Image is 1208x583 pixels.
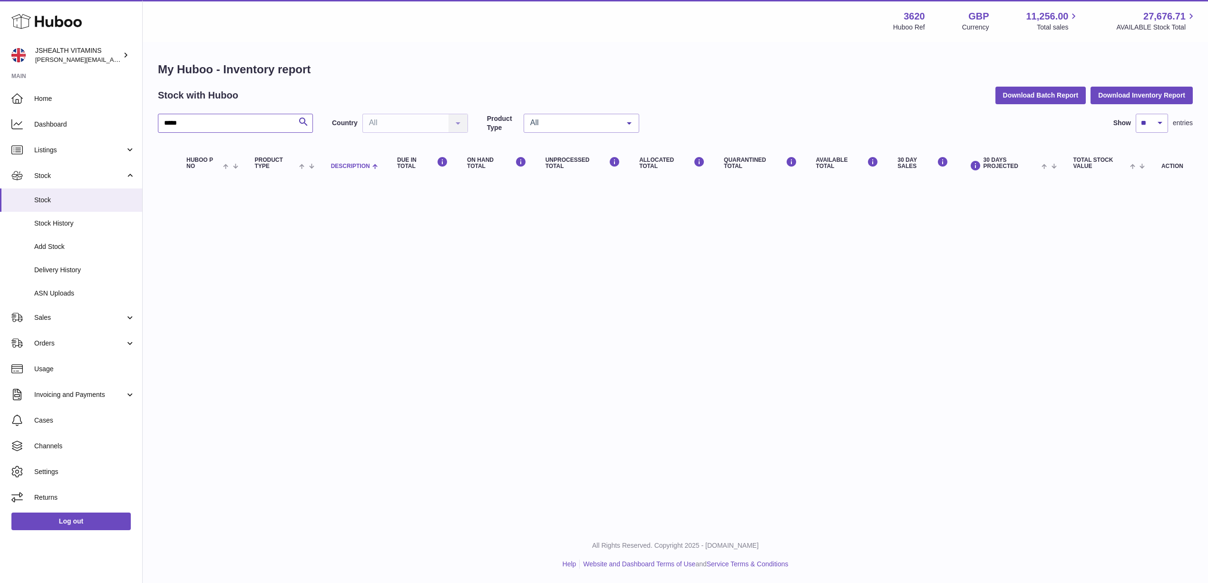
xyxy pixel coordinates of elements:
[528,118,620,128] span: All
[34,289,135,298] span: ASN Uploads
[897,157,948,169] div: 30 DAY SALES
[1143,10,1186,23] span: 27,676.71
[487,114,519,132] label: Product Type
[34,94,135,103] span: Home
[34,365,135,374] span: Usage
[995,87,1086,104] button: Download Batch Report
[583,560,695,568] a: Website and Dashboard Terms of Use
[397,157,448,169] div: DUE IN TOTAL
[563,560,576,568] a: Help
[34,493,135,502] span: Returns
[1091,87,1193,104] button: Download Inventory Report
[34,146,125,155] span: Listings
[968,10,989,23] strong: GBP
[1161,163,1183,169] div: Action
[962,23,989,32] div: Currency
[34,266,135,275] span: Delivery History
[34,442,135,451] span: Channels
[150,541,1200,550] p: All Rights Reserved. Copyright 2025 - [DOMAIN_NAME]
[11,48,26,62] img: francesca@jshealthvitamins.com
[1116,10,1197,32] a: 27,676.71 AVAILABLE Stock Total
[724,157,797,169] div: QUARANTINED Total
[158,62,1193,77] h1: My Huboo - Inventory report
[893,23,925,32] div: Huboo Ref
[11,513,131,530] a: Log out
[1026,10,1068,23] span: 11,256.00
[984,157,1040,169] span: 30 DAYS PROJECTED
[707,560,789,568] a: Service Terms & Conditions
[580,560,788,569] li: and
[816,157,879,169] div: AVAILABLE Total
[34,196,135,205] span: Stock
[186,157,221,169] span: Huboo P no
[467,157,526,169] div: ON HAND Total
[158,89,238,102] h2: Stock with Huboo
[332,119,358,128] label: Country
[1037,23,1079,32] span: Total sales
[35,56,191,63] span: [PERSON_NAME][EMAIL_ADDRESS][DOMAIN_NAME]
[1073,157,1128,169] span: Total stock value
[639,157,705,169] div: ALLOCATED Total
[34,467,135,476] span: Settings
[1116,23,1197,32] span: AVAILABLE Stock Total
[331,163,370,169] span: Description
[34,416,135,425] span: Cases
[34,171,125,180] span: Stock
[1113,119,1131,128] label: Show
[34,120,135,129] span: Dashboard
[34,339,125,348] span: Orders
[35,46,121,64] div: JSHEALTH VITAMINS
[34,390,125,399] span: Invoicing and Payments
[34,242,135,251] span: Add Stock
[34,219,135,228] span: Stock History
[546,157,621,169] div: UNPROCESSED Total
[1173,119,1193,128] span: entries
[1026,10,1079,32] a: 11,256.00 Total sales
[34,313,125,322] span: Sales
[255,157,297,169] span: Product Type
[904,10,925,23] strong: 3620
